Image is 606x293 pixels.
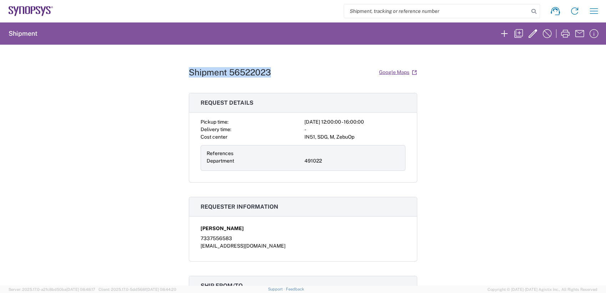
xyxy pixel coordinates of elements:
[344,4,529,18] input: Shipment, tracking or reference number
[201,99,253,106] span: Request details
[201,126,231,132] span: Delivery time:
[99,287,176,292] span: Client: 2025.17.0-5dd568f
[488,286,597,293] span: Copyright © [DATE]-[DATE] Agistix Inc., All Rights Reserved
[66,287,95,292] span: [DATE] 08:48:17
[304,118,405,126] div: [DATE] 12:00:00 - 16:00:00
[189,67,271,78] h1: Shipment 56522023
[201,235,405,242] div: 7337556583
[207,150,233,156] span: References
[304,157,399,165] div: 491022
[9,29,37,38] h2: Shipment
[201,282,243,289] span: Ship from/to
[9,287,95,292] span: Server: 2025.17.0-a2fc8bd50ba
[201,225,244,232] span: [PERSON_NAME]
[207,157,302,165] div: Department
[268,287,286,291] a: Support
[379,66,417,79] a: Google Maps
[201,134,227,140] span: Cost center
[304,126,405,133] div: -
[146,287,176,292] span: [DATE] 08:44:20
[286,287,304,291] a: Feedback
[201,119,228,125] span: Pickup time:
[201,203,278,210] span: Requester information
[304,133,405,141] div: IN51, SDG, M, ZebuOp
[201,242,405,250] div: [EMAIL_ADDRESS][DOMAIN_NAME]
